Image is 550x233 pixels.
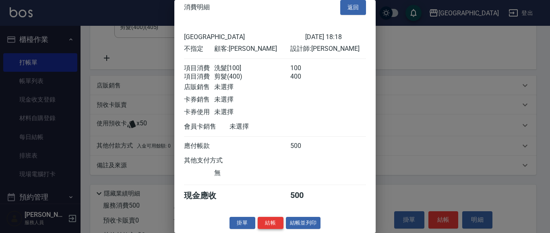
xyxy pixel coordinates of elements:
div: 會員卡銷售 [184,123,230,131]
div: 未選擇 [214,108,290,116]
div: 卡券使用 [184,108,214,116]
div: 卡券銷售 [184,96,214,104]
div: 500 [290,190,320,201]
div: 不指定 [184,45,214,53]
button: 掛單 [230,217,255,229]
div: [DATE] 18:18 [305,33,366,41]
div: 400 [290,73,320,81]
button: 結帳並列印 [286,217,321,229]
div: 100 [290,64,320,73]
div: 設計師: [PERSON_NAME] [290,45,366,53]
button: 結帳 [258,217,283,229]
div: 項目消費 [184,64,214,73]
div: 店販銷售 [184,83,214,92]
div: 現金應收 [184,190,230,201]
div: 洗髮[100] [214,64,290,73]
div: 顧客: [PERSON_NAME] [214,45,290,53]
div: 應付帳款 [184,142,214,150]
span: 消費明細 [184,3,210,11]
div: 500 [290,142,320,150]
div: 無 [214,169,290,177]
div: 項目消費 [184,73,214,81]
div: 未選擇 [230,123,305,131]
div: 其他支付方式 [184,156,245,165]
div: 未選擇 [214,96,290,104]
div: 剪髮(400) [214,73,290,81]
div: 未選擇 [214,83,290,92]
div: [GEOGRAPHIC_DATA] [184,33,305,41]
